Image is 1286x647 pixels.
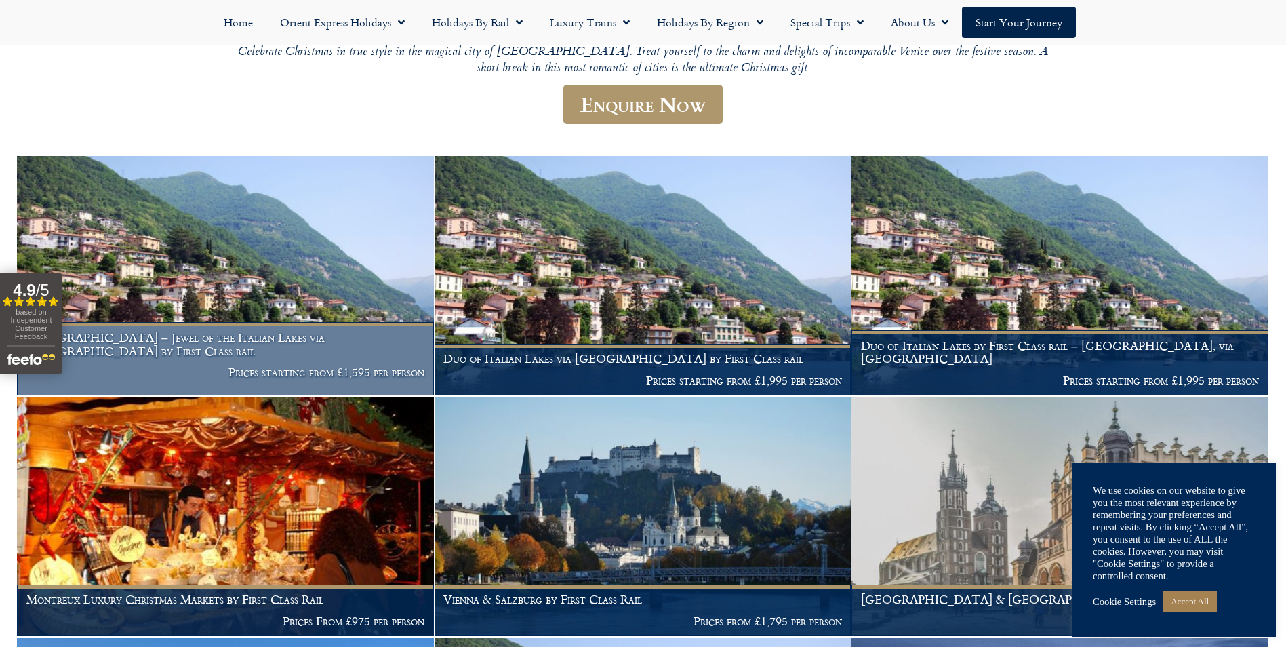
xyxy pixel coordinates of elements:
p: Celebrate Christmas in true style in the magical city of [GEOGRAPHIC_DATA]. Treat yourself to the... [237,45,1050,77]
a: Vienna & Salzburg by First Class Rail Prices from £1,795 per person [435,397,852,637]
p: Prices from £1,795 per person [443,614,842,628]
p: Prices starting from £1,995 per person [443,374,842,387]
h1: Montreux Luxury Christmas Markets by First Class Rail [26,593,425,606]
a: Orient Express Holidays [266,7,418,38]
a: Holidays by Region [643,7,777,38]
a: Duo of Italian Lakes via [GEOGRAPHIC_DATA] by First Class rail Prices starting from £1,995 per pe... [435,156,852,396]
p: Prices From £975 per person [26,614,425,628]
h1: [GEOGRAPHIC_DATA] – Jewel of the Italian Lakes via [GEOGRAPHIC_DATA] by First Class rail [26,331,425,357]
p: Prices starting from £1,595 per person [26,366,425,379]
a: Cookie Settings [1093,595,1156,608]
a: Montreux Luxury Christmas Markets by First Class Rail Prices From £975 per person [17,397,435,637]
h1: Vienna & Salzburg by First Class Rail [443,593,842,606]
a: Special Trips [777,7,877,38]
nav: Menu [7,7,1279,38]
a: Duo of Italian Lakes by First Class rail – [GEOGRAPHIC_DATA], via [GEOGRAPHIC_DATA] Prices starti... [851,156,1269,396]
a: Luxury Trains [536,7,643,38]
h1: [GEOGRAPHIC_DATA] & [GEOGRAPHIC_DATA] by First Class rail [861,593,1260,606]
h1: Duo of Italian Lakes via [GEOGRAPHIC_DATA] by First Class rail [443,352,842,366]
div: We use cookies on our website to give you the most relevant experience by remembering your prefer... [1093,484,1255,582]
a: Accept All [1163,591,1217,612]
a: About Us [877,7,962,38]
h1: Duo of Italian Lakes by First Class rail – [GEOGRAPHIC_DATA], via [GEOGRAPHIC_DATA] [861,339,1260,366]
a: Enquire Now [563,85,723,125]
a: [GEOGRAPHIC_DATA] & [GEOGRAPHIC_DATA] by First Class rail Prices from £1,795 per person [851,397,1269,637]
p: Prices from £1,795 per person [861,614,1260,628]
a: Home [210,7,266,38]
p: Prices starting from £1,995 per person [861,374,1260,387]
a: [GEOGRAPHIC_DATA] – Jewel of the Italian Lakes via [GEOGRAPHIC_DATA] by First Class rail Prices s... [17,156,435,396]
a: Start your Journey [962,7,1076,38]
a: Holidays by Rail [418,7,536,38]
